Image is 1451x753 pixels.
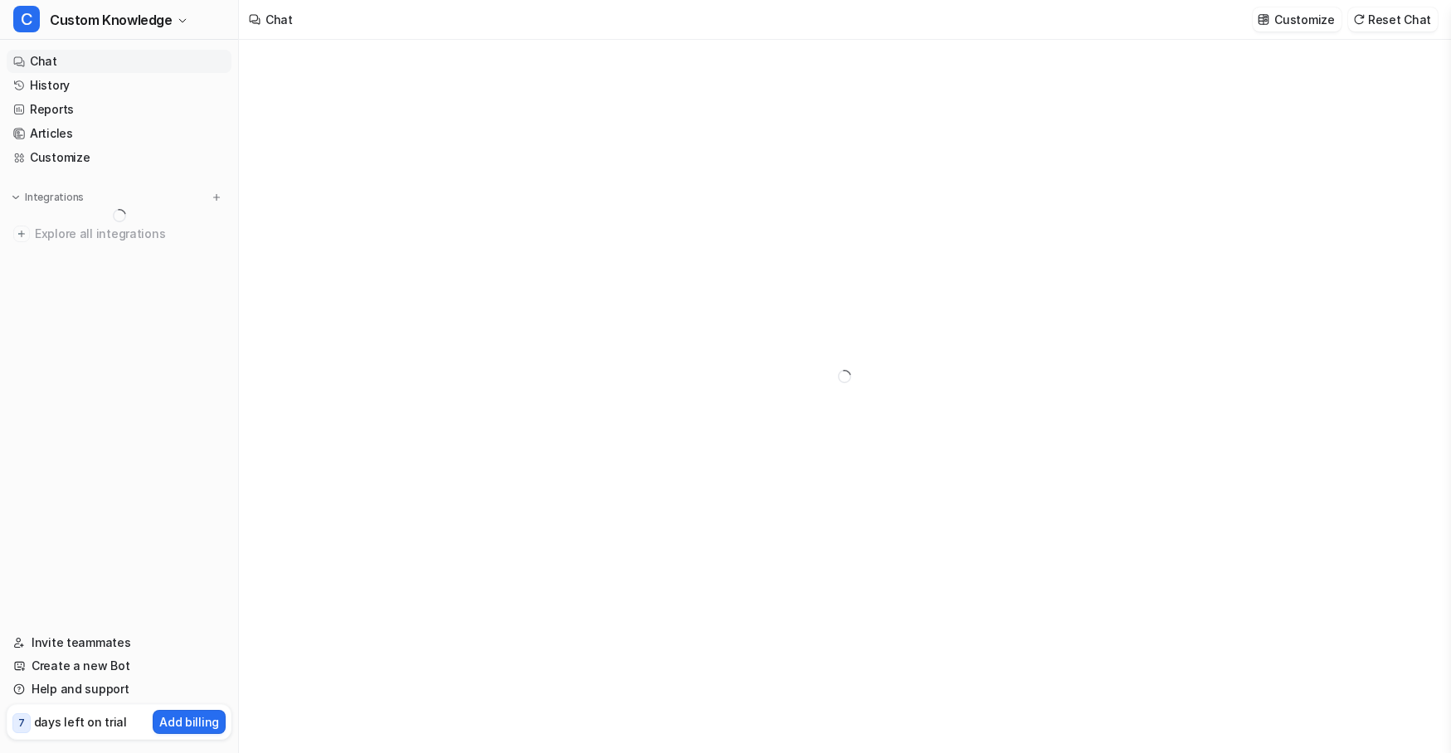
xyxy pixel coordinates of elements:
a: Reports [7,98,231,121]
button: Customize [1253,7,1341,32]
img: reset [1353,13,1365,26]
p: Add billing [159,713,219,731]
img: customize [1258,13,1269,26]
span: Custom Knowledge [50,8,173,32]
button: Add billing [153,710,226,734]
a: Help and support [7,678,231,701]
a: Explore all integrations [7,222,231,245]
p: 7 [18,716,25,731]
a: Chat [7,50,231,73]
span: Explore all integrations [35,221,225,247]
p: Customize [1274,11,1334,28]
img: menu_add.svg [211,192,222,203]
a: History [7,74,231,97]
button: Integrations [7,189,89,206]
a: Customize [7,146,231,169]
img: explore all integrations [13,226,30,242]
span: C [13,6,40,32]
div: Chat [265,11,293,28]
a: Create a new Bot [7,654,231,678]
p: Integrations [25,191,84,204]
img: expand menu [10,192,22,203]
button: Reset Chat [1348,7,1438,32]
a: Articles [7,122,231,145]
p: days left on trial [34,713,127,731]
a: Invite teammates [7,631,231,654]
